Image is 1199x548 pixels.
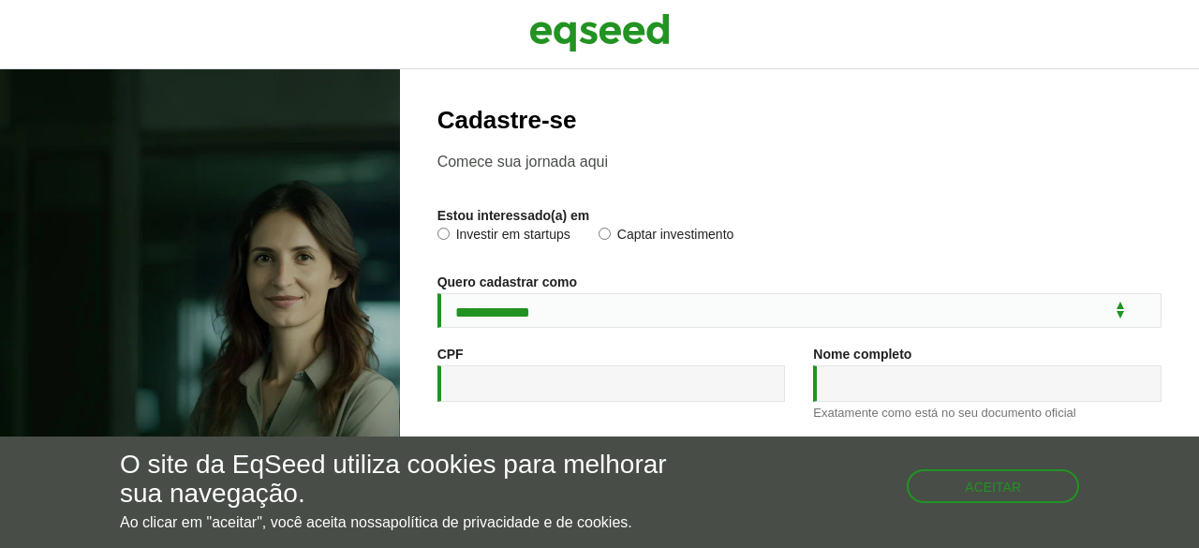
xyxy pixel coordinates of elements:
[391,515,629,530] a: política de privacidade e de cookies
[120,513,695,531] p: Ao clicar em "aceitar", você aceita nossa .
[437,275,577,289] label: Quero cadastrar como
[437,209,590,222] label: Estou interessado(a) em
[437,153,1162,170] p: Comece sua jornada aqui
[437,228,450,240] input: Investir em startups
[120,451,695,509] h5: O site da EqSeed utiliza cookies para melhorar sua navegação.
[437,228,570,246] label: Investir em startups
[599,228,734,246] label: Captar investimento
[599,228,611,240] input: Captar investimento
[437,107,1162,134] h2: Cadastre-se
[813,348,911,361] label: Nome completo
[437,348,464,361] label: CPF
[813,407,1162,419] div: Exatamente como está no seu documento oficial
[529,9,670,56] img: EqSeed Logo
[907,469,1079,503] button: Aceitar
